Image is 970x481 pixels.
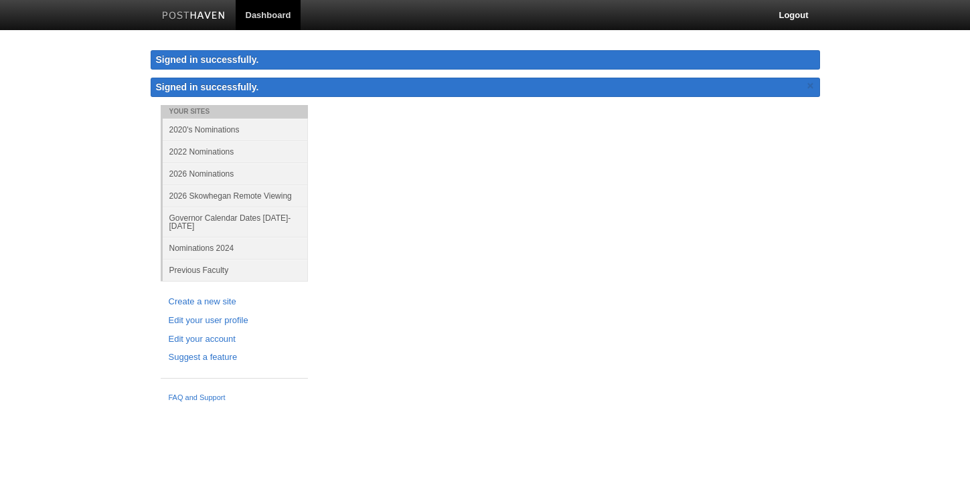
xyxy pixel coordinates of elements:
a: Previous Faculty [163,259,308,281]
span: Signed in successfully. [156,82,259,92]
a: Create a new site [169,295,300,309]
a: Nominations 2024 [163,237,308,259]
a: Edit your account [169,332,300,347]
a: 2026 Nominations [163,163,308,185]
a: Governor Calendar Dates [DATE]-[DATE] [163,207,308,237]
a: × [805,78,817,94]
a: 2020's Nominations [163,118,308,140]
a: 2026 Skowhegan Remote Viewing [163,185,308,207]
a: Edit your user profile [169,314,300,328]
div: Signed in successfully. [151,50,820,70]
a: 2022 Nominations [163,140,308,163]
a: Suggest a feature [169,351,300,365]
img: Posthaven-bar [162,11,226,21]
a: FAQ and Support [169,392,300,404]
li: Your Sites [161,105,308,118]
